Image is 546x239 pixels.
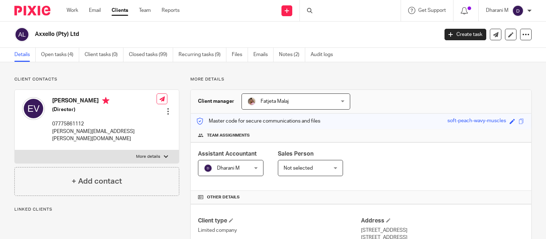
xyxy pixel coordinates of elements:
a: Work [67,7,78,14]
h4: Client type [198,217,361,225]
img: svg%3E [14,27,30,42]
a: Closed tasks (99) [129,48,173,62]
img: Pixie [14,6,50,15]
a: Emails [253,48,274,62]
a: Notes (2) [279,48,305,62]
span: Dharani M [217,166,240,171]
div: soft-peach-wavy-muscles [447,117,506,125]
a: Open tasks (4) [41,48,79,62]
p: More details [136,154,160,160]
p: Dharani M [486,7,509,14]
span: Sales Person [278,151,313,157]
img: MicrosoftTeams-image%20(5).png [247,97,256,106]
h4: Address [361,217,524,225]
h5: (Director) [52,106,157,113]
p: 07775861112 [52,120,157,128]
img: svg%3E [204,164,212,173]
span: Not selected [284,166,313,171]
p: [STREET_ADDRESS] [361,227,524,234]
span: Other details [207,194,240,200]
a: Details [14,48,36,62]
p: Client contacts [14,77,179,82]
i: Primary [102,97,109,104]
span: Team assignments [207,133,250,138]
span: Get Support [418,8,446,13]
a: Team [139,7,151,14]
a: Audit logs [311,48,338,62]
p: [PERSON_NAME][EMAIL_ADDRESS][PERSON_NAME][DOMAIN_NAME] [52,128,157,143]
a: Create task [445,29,486,40]
a: Reports [162,7,180,14]
span: Fatjeta Malaj [261,99,289,104]
img: svg%3E [512,5,524,17]
h3: Client manager [198,98,234,105]
img: svg%3E [22,97,45,120]
p: Master code for secure communications and files [196,118,320,125]
h4: [PERSON_NAME] [52,97,157,106]
a: Clients [112,7,128,14]
h2: Axxello (Pty) Ltd [35,31,354,38]
p: Linked clients [14,207,179,212]
p: More details [190,77,532,82]
a: Files [232,48,248,62]
a: Client tasks (0) [85,48,123,62]
span: Assistant Accountant [198,151,257,157]
a: Email [89,7,101,14]
h4: + Add contact [72,176,122,187]
p: Limited company [198,227,361,234]
a: Recurring tasks (9) [179,48,226,62]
